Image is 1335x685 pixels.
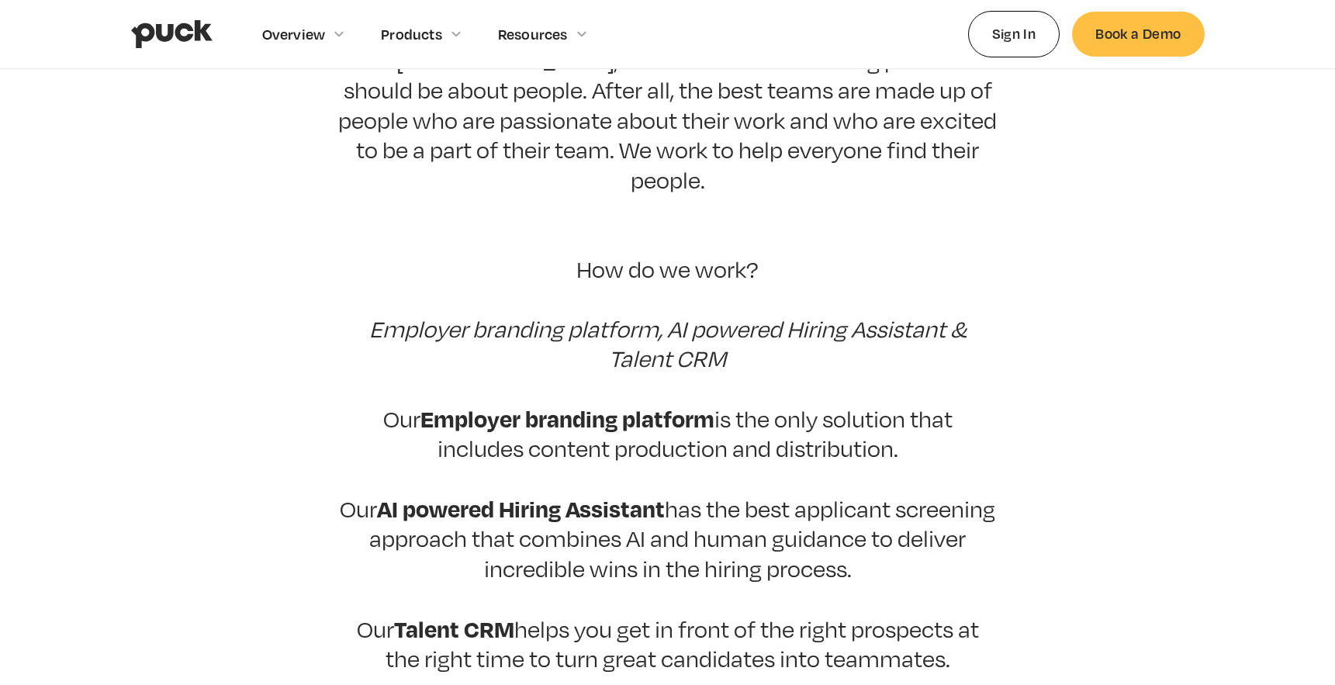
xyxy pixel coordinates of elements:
[498,26,568,43] div: Resources
[381,26,442,43] div: Products
[1072,12,1204,56] a: Book a Demo
[394,612,514,644] strong: Talent CRM
[377,492,665,524] strong: AI powered Hiring Assistant
[369,315,967,372] em: Employer branding platform, AI powered Hiring Assistant & Talent CRM
[968,11,1060,57] a: Sign In
[420,402,714,434] strong: Employer branding platform
[262,26,326,43] div: Overview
